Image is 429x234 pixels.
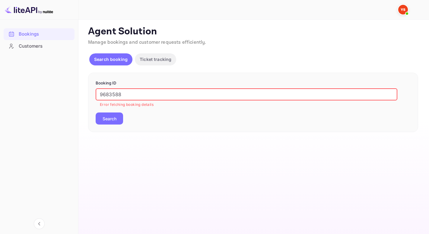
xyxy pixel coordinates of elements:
img: LiteAPI logo [5,5,53,14]
img: Yandex Support [398,5,408,14]
p: Search booking [94,56,128,62]
input: Enter Booking ID (e.g., 63782194) [96,88,397,100]
p: Booking ID [96,80,411,86]
a: Customers [4,40,75,52]
a: Bookings [4,28,75,40]
div: Bookings [4,28,75,40]
div: Customers [19,43,71,50]
p: Agent Solution [88,26,418,38]
p: Error fetching booking details [100,102,393,108]
button: Search [96,112,123,125]
div: Bookings [19,31,71,38]
button: Collapse navigation [34,218,45,229]
p: Ticket tracking [140,56,171,62]
span: Manage bookings and customer requests efficiently. [88,39,206,46]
